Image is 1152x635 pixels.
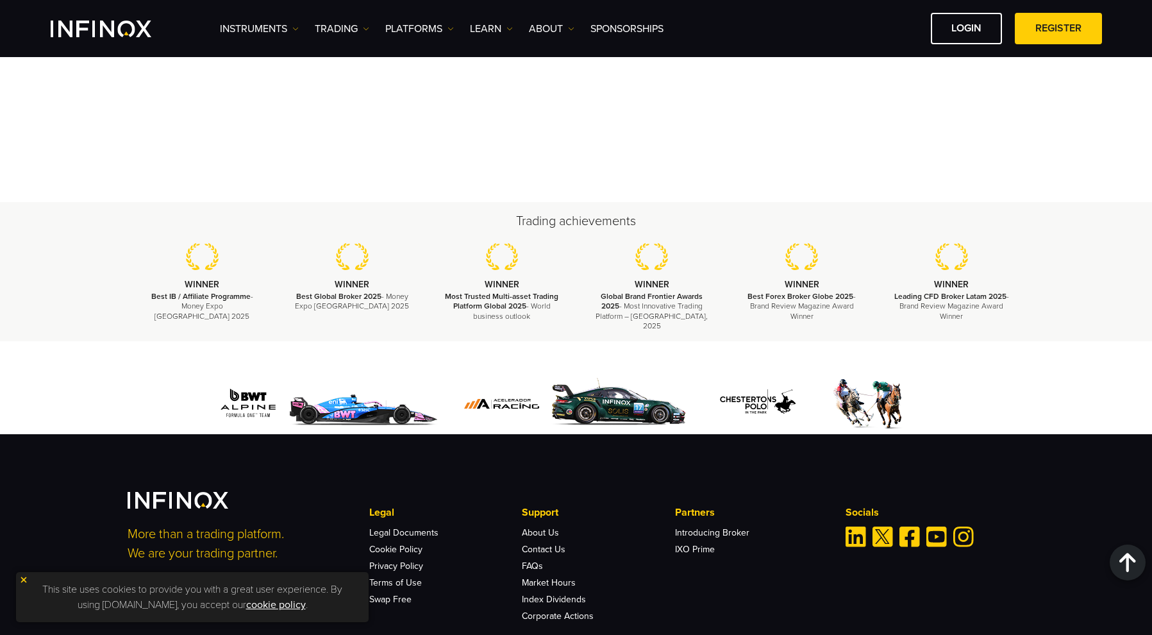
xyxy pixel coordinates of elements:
[369,505,522,520] p: Legal
[892,292,1010,321] p: - Brand Review Magazine Award Winner
[522,505,674,520] p: Support
[470,21,513,37] a: Learn
[385,21,454,37] a: PLATFORMS
[128,525,352,563] p: More than a trading platform. We are your trading partner.
[743,292,861,321] p: - Brand Review Magazine Award Winner
[369,561,423,571] a: Privacy Policy
[1015,13,1102,44] a: REGISTER
[315,21,369,37] a: TRADING
[899,527,920,547] a: Facebook
[926,527,947,547] a: Youtube
[185,279,219,290] strong: WINNER
[369,544,422,555] a: Cookie Policy
[846,505,1025,520] p: Socials
[522,527,559,538] a: About Us
[369,577,422,588] a: Terms of Use
[785,279,819,290] strong: WINNER
[220,21,299,37] a: Instruments
[872,527,893,547] a: Twitter
[369,594,412,605] a: Swap Free
[151,292,251,301] strong: Best IB / Affiliate Programme
[522,561,543,571] a: FAQs
[675,505,828,520] p: Partners
[369,527,438,538] a: Legal Documents
[293,292,411,311] p: - Money Expo [GEOGRAPHIC_DATA] 2025
[144,292,262,321] p: - Money Expo [GEOGRAPHIC_DATA] 2025
[747,292,853,301] strong: Best Forex Broker Globe 2025
[22,579,362,616] p: This site uses cookies to provide you with a great user experience. By using [DOMAIN_NAME], you a...
[675,527,749,538] a: Introducing Broker
[846,527,866,547] a: Linkedin
[445,292,558,310] strong: Most Trusted Multi-asset Trading Platform Global 2025
[522,577,576,588] a: Market Hours
[675,544,715,555] a: IXO Prime
[590,21,664,37] a: SPONSORSHIPS
[953,527,974,547] a: Instagram
[296,292,381,301] strong: Best Global Broker 2025
[51,21,181,37] a: INFINOX Logo
[601,292,703,310] strong: Global Brand Frontier Awards 2025
[335,279,369,290] strong: WINNER
[635,279,669,290] strong: WINNER
[593,292,711,331] p: - Most Innovative Trading Platform – [GEOGRAPHIC_DATA], 2025
[529,21,574,37] a: ABOUT
[934,279,969,290] strong: WINNER
[485,279,519,290] strong: WINNER
[894,292,1006,301] strong: Leading CFD Broker Latam 2025
[128,212,1025,230] h2: Trading achievements
[246,598,306,611] a: cookie policy
[522,594,586,605] a: Index Dividends
[522,611,594,622] a: Corporate Actions
[19,575,28,584] img: yellow close icon
[931,13,1002,44] a: LOGIN
[522,544,565,555] a: Contact Us
[443,292,561,321] p: - World business outlook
